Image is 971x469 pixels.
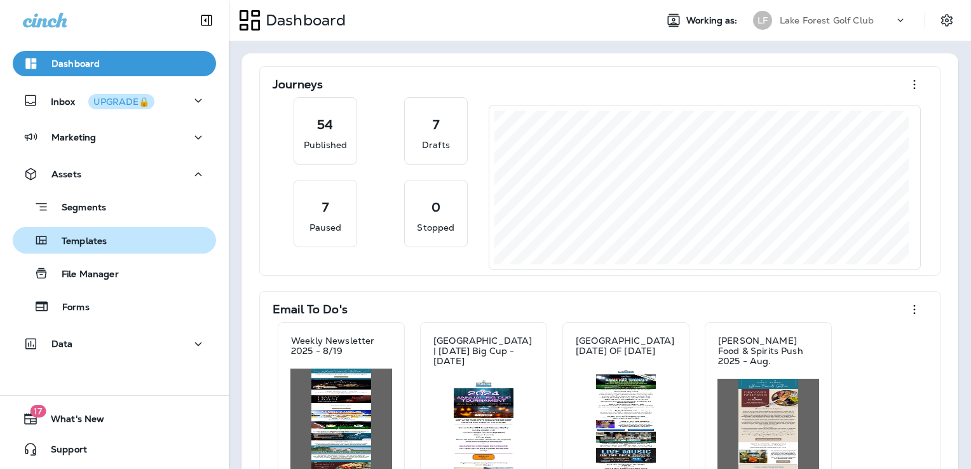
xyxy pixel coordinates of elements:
span: Working as: [686,15,740,26]
p: Weekly Newsletter 2025 - 8/19 [291,336,391,356]
button: 17What's New [13,406,216,432]
p: Email To Do's [273,303,348,316]
p: Data [51,339,73,349]
button: Assets [13,161,216,187]
p: Templates [49,236,107,248]
button: Forms [13,293,216,320]
span: 17 [30,405,46,418]
p: Assets [51,169,81,179]
p: Journeys [273,78,323,91]
p: Stopped [417,221,454,234]
p: 0 [431,201,440,214]
button: UPGRADE🔒 [88,94,154,109]
p: 54 [317,118,333,131]
span: What's New [38,414,104,429]
p: 7 [433,118,439,131]
button: Dashboard [13,51,216,76]
button: Templates [13,227,216,254]
button: File Manager [13,260,216,287]
p: Paused [309,221,342,234]
button: Collapse Sidebar [189,8,224,33]
p: File Manager [49,269,119,281]
button: Data [13,331,216,357]
p: [GEOGRAPHIC_DATA] | [DATE] Big Cup - [DATE] [433,336,534,366]
button: Support [13,437,216,462]
p: Drafts [422,139,450,151]
p: Dashboard [51,58,100,69]
p: Lake Forest Golf Club [780,15,874,25]
p: Marketing [51,132,96,142]
div: UPGRADE🔒 [93,97,149,106]
p: Segments [49,202,106,215]
p: Forms [50,302,90,314]
p: [GEOGRAPHIC_DATA][DATE] OF [DATE] [576,336,676,356]
button: Marketing [13,125,216,150]
p: Dashboard [261,11,346,30]
button: Segments [13,193,216,221]
div: LF [753,11,772,30]
span: Support [38,444,87,459]
button: InboxUPGRADE🔒 [13,88,216,113]
p: 7 [322,201,329,214]
p: Inbox [51,94,154,107]
p: Published [304,139,347,151]
button: Settings [935,9,958,32]
p: [PERSON_NAME] Food & Spirits Push 2025 - Aug. [718,336,818,366]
